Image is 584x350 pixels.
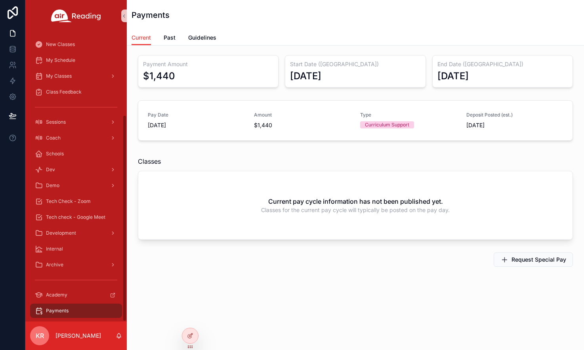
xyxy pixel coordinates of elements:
[466,121,563,129] span: [DATE]
[30,194,122,208] a: Tech Check - Zoom
[46,57,75,63] span: My Schedule
[188,31,216,46] a: Guidelines
[30,53,122,67] a: My Schedule
[268,197,443,206] h2: Current pay cycle information has not been published yet.
[360,112,457,118] span: Type
[132,31,151,46] a: Current
[143,60,273,68] h3: Payment Amount
[30,288,122,302] a: Academy
[46,182,59,189] span: Demo
[30,69,122,83] a: My Classes
[254,121,351,129] span: $1,440
[290,60,420,68] h3: Start Date ([GEOGRAPHIC_DATA])
[132,10,170,21] h1: Payments
[30,258,122,272] a: Archive
[437,70,469,82] div: [DATE]
[46,89,82,95] span: Class Feedback
[46,166,55,173] span: Dev
[437,60,568,68] h3: End Date ([GEOGRAPHIC_DATA])
[30,210,122,224] a: Tech check - Google Meet
[30,178,122,193] a: Demo
[46,230,76,236] span: Development
[143,70,175,82] div: $1,440
[46,73,72,79] span: My Classes
[51,10,101,22] img: App logo
[30,242,122,256] a: Internal
[55,332,101,340] p: [PERSON_NAME]
[46,262,63,268] span: Archive
[46,292,67,298] span: Academy
[290,70,321,82] div: [DATE]
[494,252,573,267] button: Request Special Pay
[46,151,64,157] span: Schools
[30,163,122,177] a: Dev
[138,157,161,166] span: Classes
[30,226,122,240] a: Development
[30,85,122,99] a: Class Feedback
[164,31,176,46] a: Past
[46,119,66,125] span: Sessions
[30,131,122,145] a: Coach
[30,304,122,318] a: Payments
[164,34,176,42] span: Past
[46,135,61,141] span: Coach
[46,246,63,252] span: Internal
[254,112,351,118] span: Amount
[261,206,450,214] span: Classes for the current pay cycle will typically be posted on the pay day.
[46,198,91,205] span: Tech Check - Zoom
[30,147,122,161] a: Schools
[46,214,105,220] span: Tech check - Google Meet
[148,121,244,129] span: [DATE]
[188,34,216,42] span: Guidelines
[132,34,151,42] span: Current
[30,37,122,52] a: New Classes
[365,121,409,128] div: Curriculum Support
[46,41,75,48] span: New Classes
[46,308,69,314] span: Payments
[36,331,44,340] span: KR
[466,112,563,118] span: Deposit Posted (est.)
[25,32,127,321] div: scrollable content
[148,112,244,118] span: Pay Date
[30,115,122,129] a: Sessions
[511,256,566,264] span: Request Special Pay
